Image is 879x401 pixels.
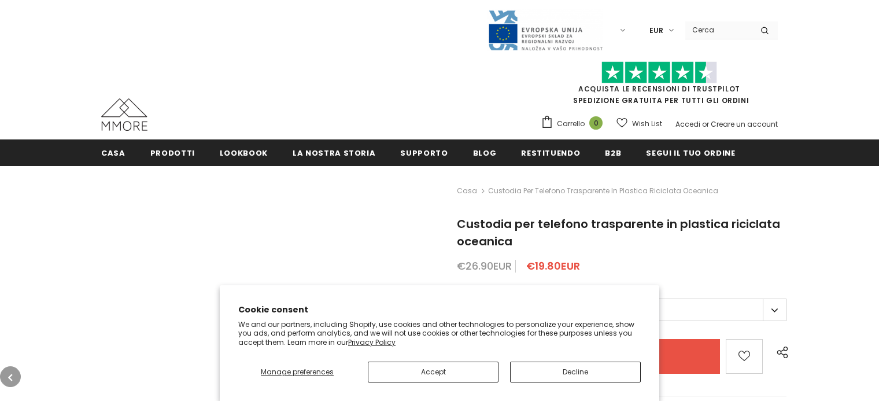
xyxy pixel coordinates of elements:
[557,118,585,130] span: Carrello
[473,139,497,165] a: Blog
[616,113,662,134] a: Wish List
[711,119,778,129] a: Creare un account
[400,148,448,159] span: supporto
[400,139,448,165] a: supporto
[601,61,717,84] img: Fidati di Pilot Stars
[220,139,268,165] a: Lookbook
[675,119,700,129] a: Accedi
[702,119,709,129] span: or
[457,184,477,198] a: Casa
[578,84,740,94] a: Acquista le recensioni di TrustPilot
[220,148,268,159] span: Lookbook
[101,139,125,165] a: Casa
[589,116,603,130] span: 0
[150,148,195,159] span: Prodotti
[541,115,608,133] a: Carrello 0
[605,139,621,165] a: B2B
[521,148,580,159] span: Restituendo
[526,259,580,273] span: €19.80EUR
[457,216,780,249] span: Custodia per telefono trasparente in plastica riciclata oceanica
[150,139,195,165] a: Prodotti
[510,362,641,382] button: Decline
[473,148,497,159] span: Blog
[293,148,375,159] span: La nostra storia
[685,21,752,38] input: Search Site
[541,67,778,105] span: SPEDIZIONE GRATUITA PER TUTTI GLI ORDINI
[649,25,663,36] span: EUR
[457,259,512,273] span: €26.90EUR
[238,304,641,316] h2: Cookie consent
[487,25,603,35] a: Javni Razpis
[488,184,718,198] span: Custodia per telefono trasparente in plastica riciclata oceanica
[521,139,580,165] a: Restituendo
[101,148,125,159] span: Casa
[293,139,375,165] a: La nostra storia
[238,362,356,382] button: Manage preferences
[605,148,621,159] span: B2B
[261,367,334,377] span: Manage preferences
[368,362,498,382] button: Accept
[487,9,603,51] img: Javni Razpis
[646,148,735,159] span: Segui il tuo ordine
[238,320,641,347] p: We and our partners, including Shopify, use cookies and other technologies to personalize your ex...
[457,284,530,294] span: Modello del telefono
[632,118,662,130] span: Wish List
[348,337,396,347] a: Privacy Policy
[101,98,147,131] img: Casi MMORE
[646,139,735,165] a: Segui il tuo ordine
